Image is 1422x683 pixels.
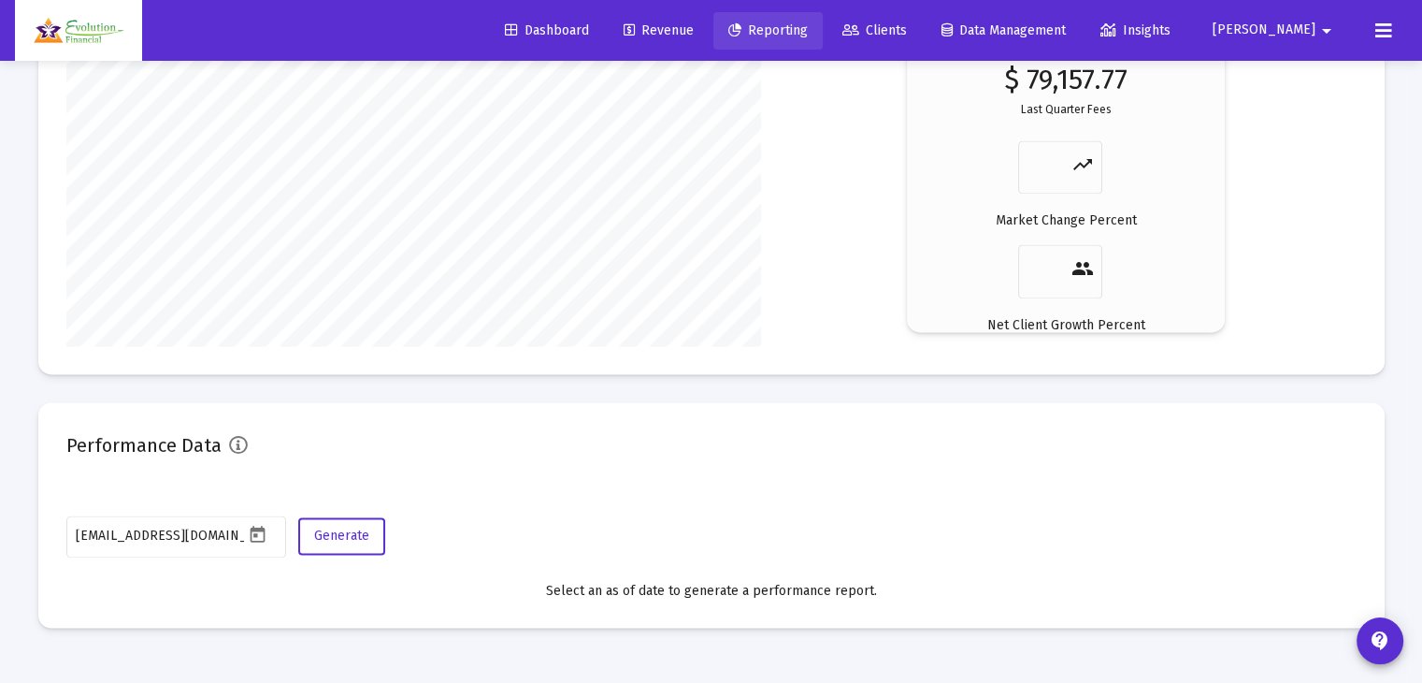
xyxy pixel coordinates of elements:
[941,22,1066,38] span: Data Management
[1071,257,1094,280] mat-icon: people
[314,528,369,544] span: Generate
[29,12,128,50] img: Dashboard
[713,12,823,50] a: Reporting
[298,517,385,555] button: Generate
[1315,12,1338,50] mat-icon: arrow_drop_down
[505,22,589,38] span: Dashboard
[76,529,244,544] input: Select a Date
[1004,70,1128,89] p: $ 79,157.77
[1100,22,1171,38] span: Insights
[66,581,1357,600] div: Select an as of date to generate a performance report.
[1071,153,1094,176] mat-icon: trending_up
[1213,22,1315,38] span: [PERSON_NAME]
[66,430,222,460] h2: Performance Data
[490,12,604,50] a: Dashboard
[926,12,1081,50] a: Data Management
[827,12,922,50] a: Clients
[1085,12,1185,50] a: Insights
[996,211,1137,230] p: Market Change Percent
[728,22,808,38] span: Reporting
[842,22,907,38] span: Clients
[1369,630,1391,652] mat-icon: contact_support
[244,521,271,548] button: Open calendar
[624,22,694,38] span: Revenue
[1190,11,1360,49] button: [PERSON_NAME]
[987,316,1145,335] p: Net Client Growth Percent
[1021,100,1112,119] p: Last Quarter Fees
[609,12,709,50] a: Revenue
